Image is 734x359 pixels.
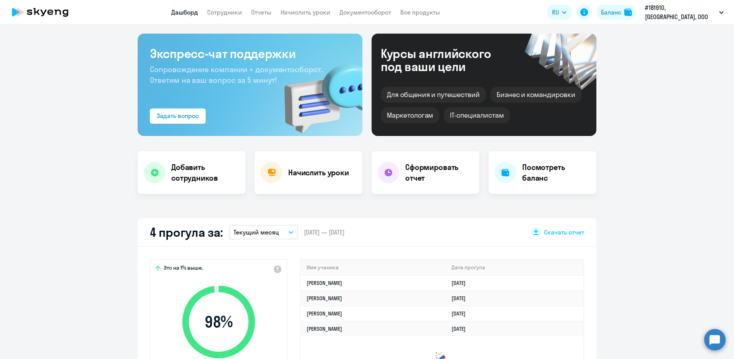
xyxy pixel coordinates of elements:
[400,8,440,16] a: Все продукты
[451,295,472,302] a: [DATE]
[150,108,206,124] button: Задать вопрос
[381,47,512,73] div: Курсы английского под ваши цели
[624,8,632,16] img: balance
[451,325,472,332] a: [DATE]
[288,167,349,178] h4: Начислить уроки
[281,8,330,16] a: Начислить уроки
[405,162,473,183] h4: Сформировать отчет
[150,65,323,85] span: Сопровождение компании + документооборот. Ответим на ваш вопрос за 5 минут!
[150,225,223,240] h2: 4 прогула за:
[596,5,637,20] button: Балансbalance
[307,310,342,317] a: [PERSON_NAME]
[304,228,344,236] span: [DATE] — [DATE]
[171,8,198,16] a: Дашборд
[150,46,350,61] h3: Экспресс-чат поддержки
[171,162,239,183] h4: Добавить сотрудников
[547,5,572,20] button: RU
[444,107,510,123] div: IT-специалистам
[451,280,472,286] a: [DATE]
[381,87,486,103] div: Для общения и путешествий
[445,260,583,275] th: Дата прогула
[234,228,279,237] p: Текущий месяц
[544,228,584,236] span: Скачать отчет
[175,313,263,331] span: 98 %
[207,8,242,16] a: Сотрудники
[339,8,391,16] a: Документооборот
[273,50,362,136] img: bg-img
[251,8,271,16] a: Отчеты
[451,310,472,317] a: [DATE]
[641,3,728,21] button: #181910, [GEOGRAPHIC_DATA], ООО
[307,295,342,302] a: [PERSON_NAME]
[552,8,559,17] span: RU
[229,225,298,239] button: Текущий месяц
[601,8,621,17] div: Баланс
[300,260,445,275] th: Имя ученика
[381,107,439,123] div: Маркетологам
[307,325,342,332] a: [PERSON_NAME]
[490,87,581,103] div: Бизнес и командировки
[164,264,203,273] span: Это на 1% выше,
[157,111,199,120] div: Задать вопрос
[307,280,342,286] a: [PERSON_NAME]
[522,162,590,183] h4: Посмотреть баланс
[645,3,716,21] p: #181910, [GEOGRAPHIC_DATA], ООО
